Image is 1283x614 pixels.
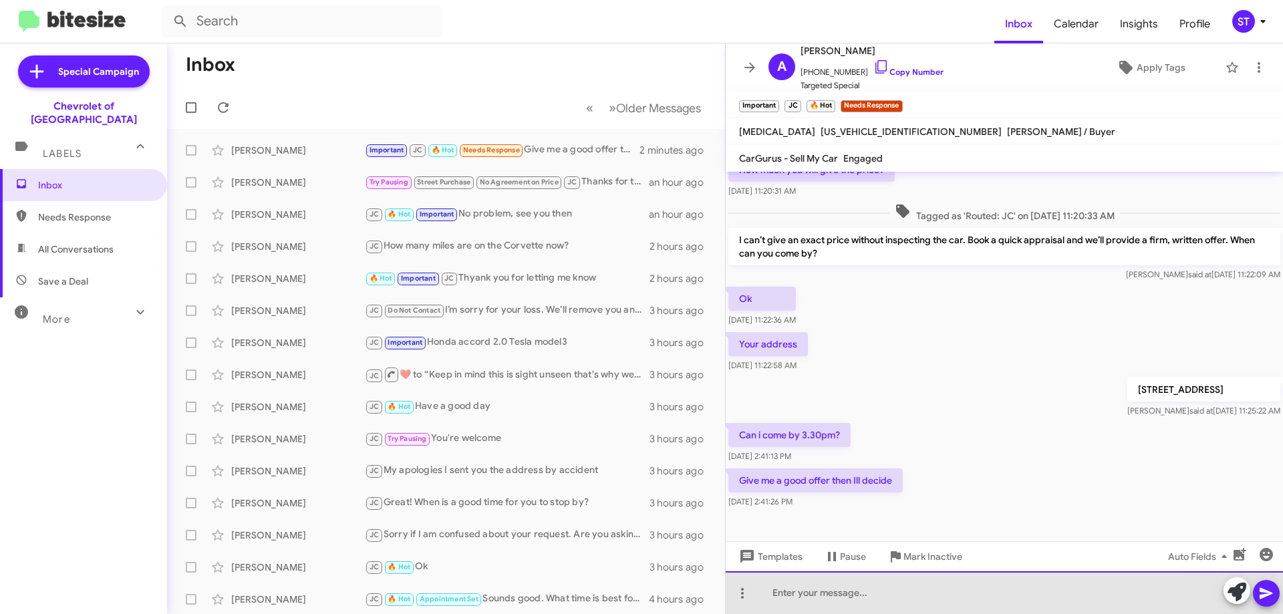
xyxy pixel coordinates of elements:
[370,466,379,475] span: JC
[1157,545,1243,569] button: Auto Fields
[38,178,152,192] span: Inbox
[736,545,803,569] span: Templates
[365,206,649,222] div: No problem, see you then
[43,148,82,160] span: Labels
[370,563,379,571] span: JC
[231,240,365,253] div: [PERSON_NAME]
[728,423,851,447] p: Can i come by 3.30pm?
[401,274,436,283] span: Important
[903,545,962,569] span: Mark Inactive
[58,65,139,78] span: Special Campaign
[231,464,365,478] div: [PERSON_NAME]
[821,126,1002,138] span: [US_VEHICLE_IDENTIFICATION_NUMBER]
[1168,545,1232,569] span: Auto Fields
[370,242,379,251] span: JC
[231,304,365,317] div: [PERSON_NAME]
[365,527,650,543] div: Sorry if I am confused about your request. Are you asking for paperwork on a car that you purchas...
[650,368,714,381] div: 3 hours ago
[578,94,601,122] button: Previous
[650,272,714,285] div: 2 hours ago
[650,561,714,574] div: 3 hours ago
[609,100,616,116] span: »
[444,274,454,283] span: JC
[840,545,866,569] span: Pause
[38,210,152,224] span: Needs Response
[370,274,392,283] span: 🔥 Hot
[785,100,801,112] small: JC
[231,144,365,157] div: [PERSON_NAME]
[231,593,365,606] div: [PERSON_NAME]
[1221,10,1268,33] button: ST
[801,59,944,79] span: [PHONE_NUMBER]
[231,528,365,542] div: [PERSON_NAME]
[1232,10,1255,33] div: ST
[231,496,365,510] div: [PERSON_NAME]
[417,178,470,186] span: Street Purchase
[728,228,1280,265] p: I can’t give an exact price without inspecting the car. Book a quick appraisal and we’ll provide ...
[388,338,422,347] span: Important
[231,432,365,446] div: [PERSON_NAME]
[365,142,639,158] div: Give me a good offer then Ill decide
[739,152,838,164] span: CarGurus - Sell My Car
[616,101,701,116] span: Older Messages
[650,400,714,414] div: 3 hours ago
[420,595,478,603] span: Appointment Set
[231,176,365,189] div: [PERSON_NAME]
[365,463,650,478] div: My apologies I sent you the address by accident
[1043,5,1109,43] a: Calendar
[801,79,944,92] span: Targeted Special
[370,338,379,347] span: JC
[873,67,944,77] a: Copy Number
[728,451,791,461] span: [DATE] 2:41:13 PM
[365,431,650,446] div: You're welcome
[1109,5,1169,43] a: Insights
[413,146,422,154] span: JC
[231,208,365,221] div: [PERSON_NAME]
[365,239,650,254] div: How many miles are on the Corvette now?
[1127,377,1280,402] p: [STREET_ADDRESS]
[463,146,520,154] span: Needs Response
[231,561,365,574] div: [PERSON_NAME]
[365,399,650,414] div: Have a good day
[601,94,709,122] button: Next
[650,464,714,478] div: 3 hours ago
[739,126,815,138] span: [MEDICAL_DATA]
[728,468,903,492] p: Give me a good offer then Ill decide
[162,5,442,37] input: Search
[728,332,808,356] p: Your address
[370,210,379,218] span: JC
[1169,5,1221,43] a: Profile
[567,178,577,186] span: JC
[370,434,379,443] span: JC
[649,593,714,606] div: 4 hours ago
[365,303,650,318] div: I’m sorry for your loss. We’ll remove you and the account from our contacts immediately and stop ...
[365,495,650,510] div: Great! When is a good time for you to stop by?
[231,336,365,349] div: [PERSON_NAME]
[650,240,714,253] div: 2 hours ago
[365,174,649,190] div: Thanks for the update. If you ever sell another vehicle, we'd love to make a quick offer. Have a ...
[739,100,779,112] small: Important
[807,100,835,112] small: 🔥 Hot
[994,5,1043,43] a: Inbox
[370,146,404,154] span: Important
[370,498,379,507] span: JC
[365,591,649,607] div: Sounds good. What time is best for you?
[1127,406,1280,416] span: [PERSON_NAME] [DATE] 11:25:22 AM
[650,336,714,349] div: 3 hours ago
[388,563,410,571] span: 🔥 Hot
[231,368,365,381] div: [PERSON_NAME]
[1188,269,1211,279] span: said at
[420,210,454,218] span: Important
[639,144,714,157] div: 2 minutes ago
[370,371,379,380] span: JC
[1189,406,1213,416] span: said at
[728,496,793,506] span: [DATE] 2:41:26 PM
[432,146,454,154] span: 🔥 Hot
[388,595,410,603] span: 🔥 Hot
[1126,269,1280,279] span: [PERSON_NAME] [DATE] 11:22:09 AM
[650,496,714,510] div: 3 hours ago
